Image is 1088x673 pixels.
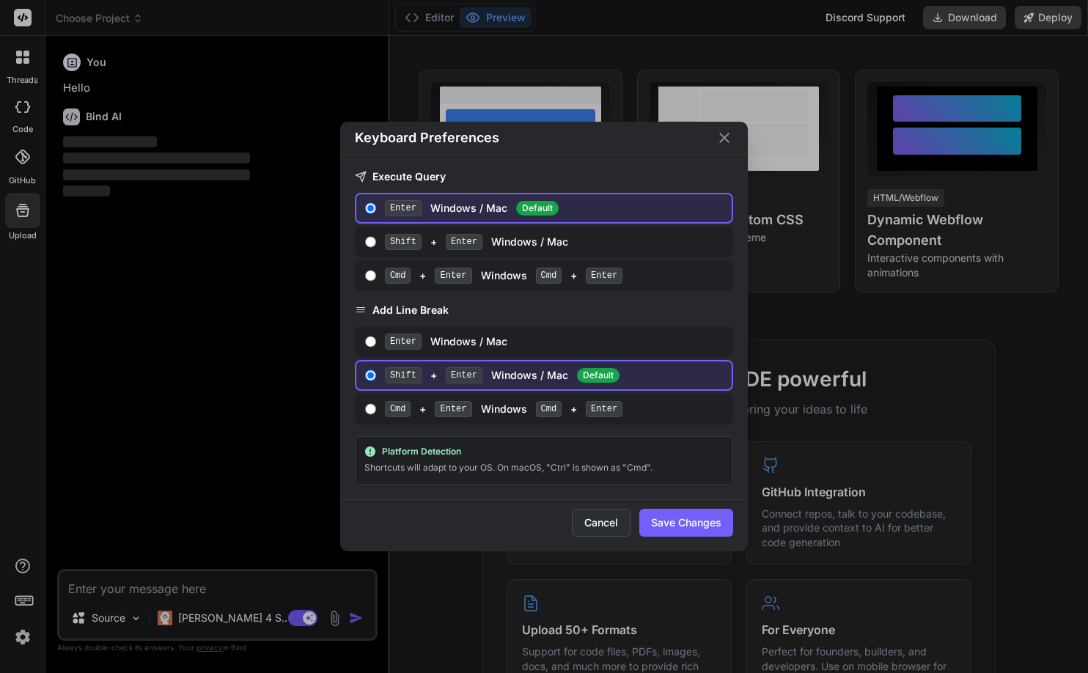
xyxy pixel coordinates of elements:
span: Shift [385,234,422,250]
input: Shift+EnterWindows / Mac [365,236,376,248]
span: Default [577,368,620,383]
span: Shift [385,367,422,383]
input: Cmd+Enter Windows Cmd+Enter [365,270,376,282]
input: EnterWindows / Mac Default [365,202,376,214]
span: Enter [435,268,471,284]
span: Cmd [385,268,411,284]
span: Enter [586,268,622,284]
div: Shortcuts will adapt to your OS. On macOS, "Ctrl" is shown as "Cmd". [364,460,724,475]
button: Close [716,129,733,147]
button: Save Changes [639,509,733,537]
div: Platform Detection [364,446,724,457]
span: Enter [586,401,622,417]
div: Windows / Mac [385,334,726,350]
span: Enter [446,367,482,383]
span: Cmd [385,401,411,417]
h3: Execute Query [355,169,734,184]
h2: Keyboard Preferences [355,128,499,148]
input: Shift+EnterWindows / MacDefault [365,369,376,381]
div: Windows / Mac [385,200,726,216]
button: Cancel [572,509,631,537]
span: Enter [385,200,422,216]
input: EnterWindows / Mac [365,336,376,347]
span: Cmd [536,401,562,417]
span: Enter [446,234,482,250]
div: + Windows / Mac [385,367,726,383]
div: + Windows + [385,268,726,284]
span: Enter [385,334,422,350]
div: + Windows + [385,401,726,417]
div: + Windows / Mac [385,234,726,250]
h3: Add Line Break [355,303,734,317]
span: Default [516,201,559,216]
input: Cmd+Enter Windows Cmd+Enter [365,403,376,415]
span: Enter [435,401,471,417]
span: Cmd [536,268,562,284]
